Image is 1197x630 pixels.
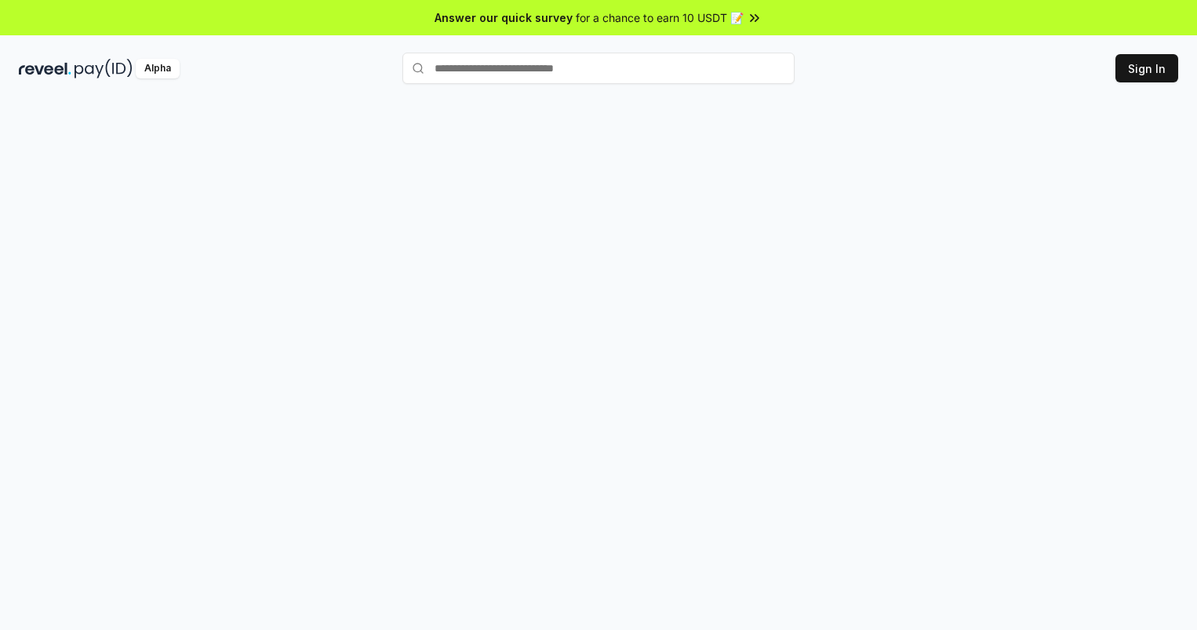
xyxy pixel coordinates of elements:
img: pay_id [75,59,133,78]
button: Sign In [1115,54,1178,82]
img: reveel_dark [19,59,71,78]
span: Answer our quick survey [435,9,573,26]
div: Alpha [136,59,180,78]
span: for a chance to earn 10 USDT 📝 [576,9,744,26]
